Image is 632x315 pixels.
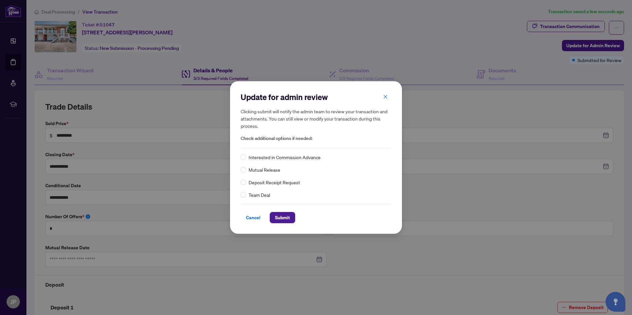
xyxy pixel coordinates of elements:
[249,154,321,161] span: Interested in Commission Advance
[606,292,625,312] button: Open asap
[249,191,270,198] span: Team Deal
[275,212,290,223] span: Submit
[241,92,391,102] h2: Update for admin review
[241,108,391,129] h5: Clicking submit will notify the admin team to review your transaction and attachments. You can st...
[246,212,260,223] span: Cancel
[241,212,266,223] button: Cancel
[241,135,391,142] span: Check additional options if needed:
[249,179,300,186] span: Deposit Receipt Request
[249,166,280,173] span: Mutual Release
[270,212,295,223] button: Submit
[383,94,388,99] span: close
